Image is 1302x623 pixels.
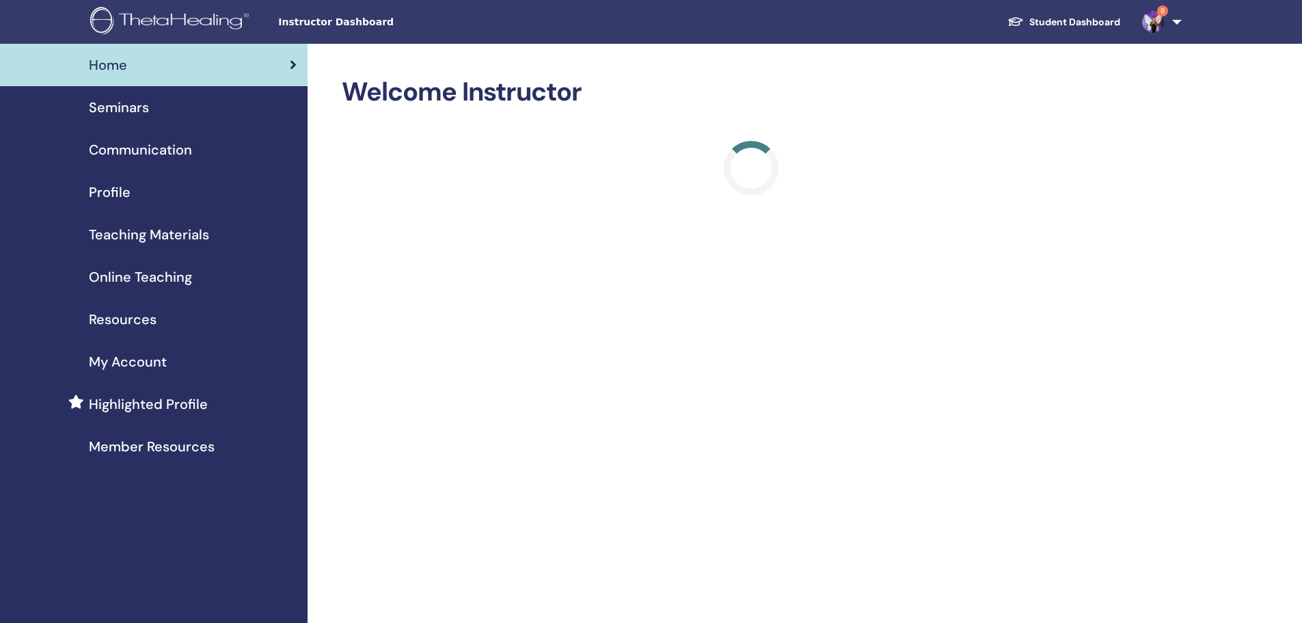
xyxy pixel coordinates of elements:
[89,352,167,372] span: My Account
[278,15,483,29] span: Instructor Dashboard
[90,7,254,38] img: logo.png
[89,182,131,202] span: Profile
[89,97,149,118] span: Seminars
[89,267,192,287] span: Online Teaching
[1157,5,1168,16] span: 8
[1007,16,1024,27] img: graduation-cap-white.svg
[89,140,192,160] span: Communication
[89,436,215,457] span: Member Resources
[89,224,209,245] span: Teaching Materials
[89,394,208,414] span: Highlighted Profile
[89,55,127,75] span: Home
[342,77,1161,108] h2: Welcome Instructor
[996,10,1131,35] a: Student Dashboard
[1142,11,1164,33] img: default.jpg
[89,309,157,330] span: Resources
